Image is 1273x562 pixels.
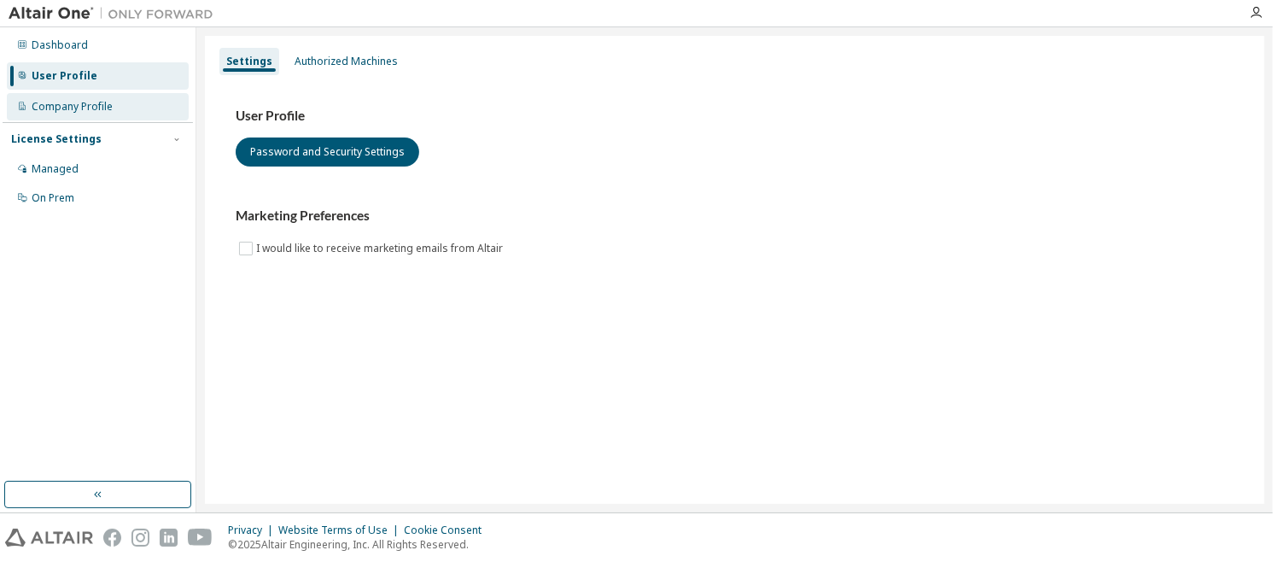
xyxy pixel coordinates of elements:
[228,537,492,552] p: © 2025 Altair Engineering, Inc. All Rights Reserved.
[32,162,79,176] div: Managed
[256,238,506,259] label: I would like to receive marketing emails from Altair
[236,108,1234,125] h3: User Profile
[5,529,93,547] img: altair_logo.svg
[188,529,213,547] img: youtube.svg
[278,524,404,537] div: Website Terms of Use
[236,138,419,167] button: Password and Security Settings
[226,55,272,68] div: Settings
[32,69,97,83] div: User Profile
[236,208,1234,225] h3: Marketing Preferences
[228,524,278,537] div: Privacy
[11,132,102,146] div: License Settings
[32,38,88,52] div: Dashboard
[295,55,398,68] div: Authorized Machines
[160,529,178,547] img: linkedin.svg
[32,191,74,205] div: On Prem
[103,529,121,547] img: facebook.svg
[9,5,222,22] img: Altair One
[131,529,149,547] img: instagram.svg
[32,100,113,114] div: Company Profile
[404,524,492,537] div: Cookie Consent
